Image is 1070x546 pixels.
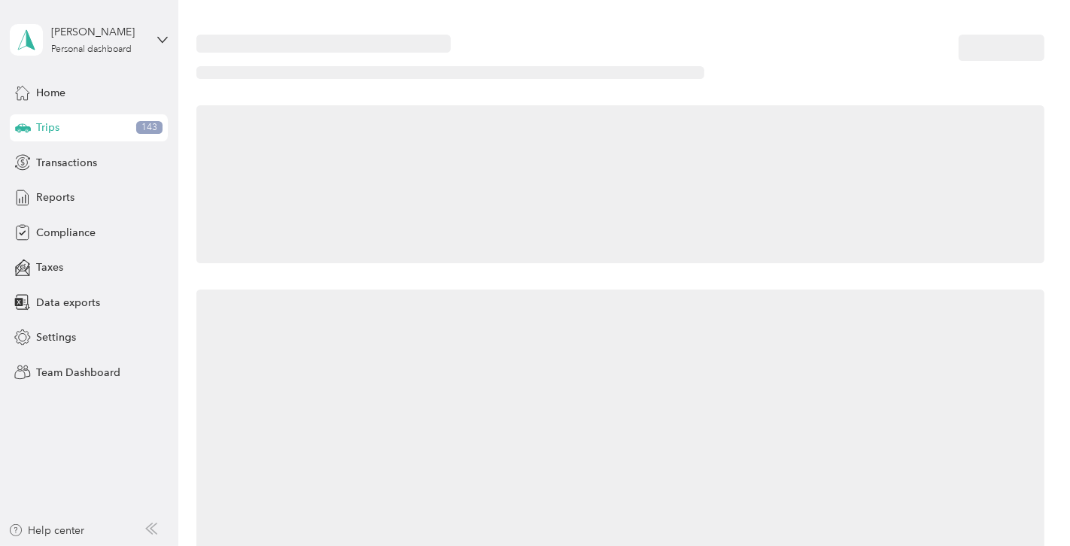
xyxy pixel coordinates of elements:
[51,45,132,54] div: Personal dashboard
[36,365,120,381] span: Team Dashboard
[136,121,163,135] span: 143
[51,24,145,40] div: [PERSON_NAME]
[36,155,97,171] span: Transactions
[36,295,100,311] span: Data exports
[36,85,65,101] span: Home
[36,329,76,345] span: Settings
[986,462,1070,546] iframe: Everlance-gr Chat Button Frame
[36,259,63,275] span: Taxes
[36,190,74,205] span: Reports
[8,523,85,538] button: Help center
[36,120,59,135] span: Trips
[36,225,96,241] span: Compliance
